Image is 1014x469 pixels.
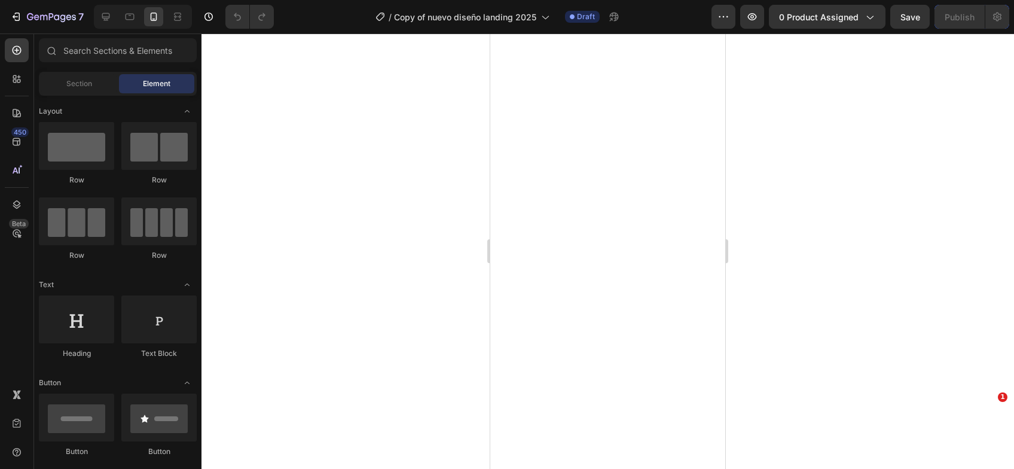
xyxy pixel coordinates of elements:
span: Section [66,78,92,89]
span: Layout [39,106,62,117]
input: Search Sections & Elements [39,38,197,62]
span: Draft [577,11,595,22]
button: 0 product assigned [769,5,885,29]
button: Save [890,5,930,29]
span: Button [39,377,61,388]
span: 0 product assigned [779,11,859,23]
div: Beta [9,219,29,229]
div: Row [39,250,114,261]
span: Toggle open [178,373,197,392]
iframe: Design area [490,33,725,469]
div: Row [121,250,197,261]
span: Copy of nuevo diseño landing 2025 [394,11,536,23]
span: / [389,11,392,23]
span: 1 [998,392,1007,402]
span: Toggle open [178,102,197,121]
span: Element [143,78,170,89]
div: Button [39,446,114,457]
span: Toggle open [178,275,197,294]
div: Undo/Redo [225,5,274,29]
button: 7 [5,5,89,29]
div: Row [121,175,197,185]
iframe: Intercom live chat [973,410,1002,439]
p: 7 [78,10,84,24]
div: Heading [39,348,114,359]
div: Row [39,175,114,185]
button: Publish [934,5,985,29]
span: Save [900,12,920,22]
div: Button [121,446,197,457]
span: Text [39,279,54,290]
div: Text Block [121,348,197,359]
div: Publish [945,11,975,23]
div: 450 [11,127,29,137]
